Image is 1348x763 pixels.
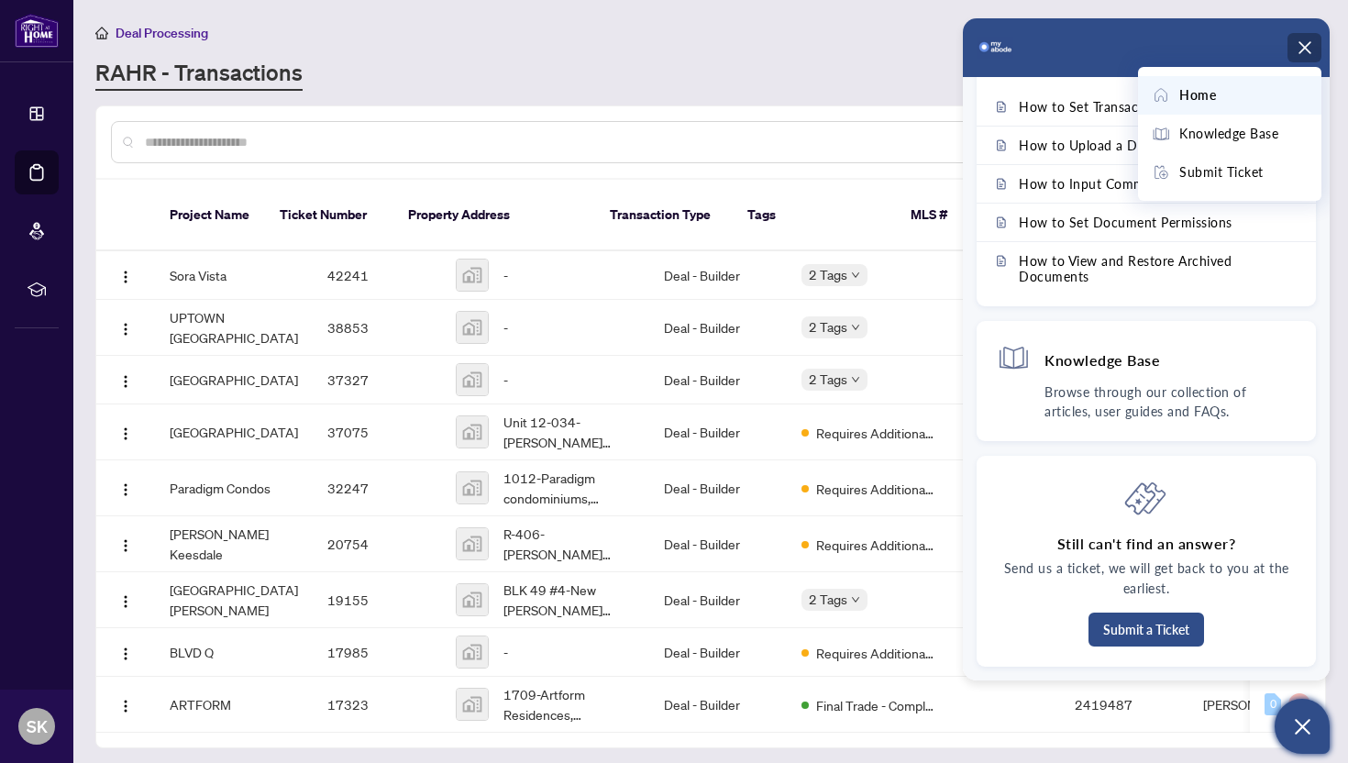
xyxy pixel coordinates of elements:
span: Home [1179,85,1216,105]
span: Final Trade - Completed [816,695,935,715]
span: down [851,323,860,332]
img: thumbnail-img [457,584,488,615]
span: - [503,265,508,285]
span: How to Input Commission [1019,176,1179,192]
p: Browse through our collection of articles, user guides and FAQs. [1044,382,1296,421]
td: Deal - Builder [649,572,787,628]
span: 2 Tags [809,316,847,337]
span: Deal Processing [116,25,208,41]
img: thumbnail-img [457,472,488,503]
span: home [95,27,108,39]
img: Logo [118,594,133,609]
td: 20754 [313,516,441,572]
img: Logo [118,647,133,661]
button: Logo [111,585,140,614]
img: Logo [118,270,133,284]
img: thumbnail-img [457,312,488,343]
td: Deal - Builder [649,460,787,516]
button: Logo [111,417,140,447]
img: Logo [118,426,133,441]
td: ARTFORM [155,677,313,733]
img: logo [15,14,59,48]
h4: Still can't find an answer? [1057,534,1236,554]
span: Submit Ticket [1179,162,1264,182]
span: down [851,595,860,604]
td: [GEOGRAPHIC_DATA] [155,356,313,404]
span: 2 Tags [809,369,847,390]
img: thumbnail-img [457,364,488,395]
span: Knowledge Base [1179,124,1278,144]
div: 0 [1288,693,1310,715]
span: - [503,370,508,390]
span: Requires Additional Docs [816,423,935,443]
button: Logo [111,637,140,667]
span: down [851,271,860,280]
span: 2 Tags [809,589,847,610]
td: Deal - Builder [649,300,787,356]
span: How to View and Restore Archived Documents [1019,253,1296,284]
span: SK [27,713,48,739]
th: Project Name [155,180,265,251]
button: Submit a Ticket [1088,613,1204,647]
td: 17323 [313,677,441,733]
td: 32247 [313,460,441,516]
th: MLS # [896,180,1006,251]
td: 37075 [313,404,441,460]
div: Modules Menu [1293,39,1316,57]
span: 1012-Paradigm condominiums, [GEOGRAPHIC_DATA], [GEOGRAPHIC_DATA], [GEOGRAPHIC_DATA], [GEOGRAPHIC_... [503,468,635,508]
span: 1709-Artform Residences, [GEOGRAPHIC_DATA], [GEOGRAPHIC_DATA], [GEOGRAPHIC_DATA] [503,684,635,724]
th: Tags [733,180,896,251]
button: Logo [111,690,140,719]
span: - [503,642,508,662]
span: down [851,375,860,384]
a: How to View and Restore Archived Documents [977,242,1316,295]
img: Logo [118,322,133,337]
img: logo [977,29,1013,66]
span: How to Set Document Permissions [1019,215,1232,230]
img: Logo [118,699,133,713]
td: Deal - Builder [649,628,787,677]
button: Logo [111,529,140,558]
a: RAHR - Transactions [95,58,303,91]
a: How to Input Commission [977,165,1316,203]
span: R-406-[PERSON_NAME] Keelesdale, [GEOGRAPHIC_DATA], [GEOGRAPHIC_DATA], [GEOGRAPHIC_DATA], [GEOGRAP... [503,524,635,564]
img: thumbnail-img [457,689,488,720]
img: Logo [118,482,133,497]
td: Sora Vista [155,251,313,300]
a: How to Set Document Permissions [977,204,1316,241]
td: [PERSON_NAME] Keesdale [155,516,313,572]
td: 17985 [313,628,441,677]
td: Deal - Builder [649,356,787,404]
span: - [503,317,508,337]
img: thumbnail-img [457,528,488,559]
td: 42241 [313,251,441,300]
td: Deal - Builder [649,404,787,460]
td: [PERSON_NAME] [1188,677,1326,733]
th: Ticket Number [265,180,393,251]
th: Transaction Type [595,180,733,251]
span: How to Set Transaction Permissions [1019,99,1237,115]
span: Requires Additional Docs [816,479,935,499]
td: Deal - Builder [649,251,787,300]
td: Deal - Builder [649,677,787,733]
td: 38853 [313,300,441,356]
td: Paradigm Condos [155,460,313,516]
img: thumbnail-img [457,260,488,291]
a: How to Set Transaction Permissions [977,88,1316,126]
td: [GEOGRAPHIC_DATA][PERSON_NAME] [155,572,313,628]
span: BLK 49 #4-New [PERSON_NAME] Presentation Centre, Sideline [STREET_ADDRESS] [503,580,635,620]
h4: Knowledge Base [1044,350,1160,370]
button: Logo [111,473,140,503]
button: Open asap [1275,699,1330,754]
td: BLVD Q [155,628,313,677]
span: Company logo [977,29,1013,66]
div: 0 [1265,693,1281,715]
img: Logo [118,538,133,553]
img: thumbnail-img [457,636,488,668]
td: 19155 [313,572,441,628]
button: Logo [111,260,140,290]
td: Deal - Builder [649,516,787,572]
span: Requires Additional Docs [816,535,935,555]
td: 37327 [313,356,441,404]
p: Send us a ticket, we will get back to you at the earliest. [997,558,1296,599]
